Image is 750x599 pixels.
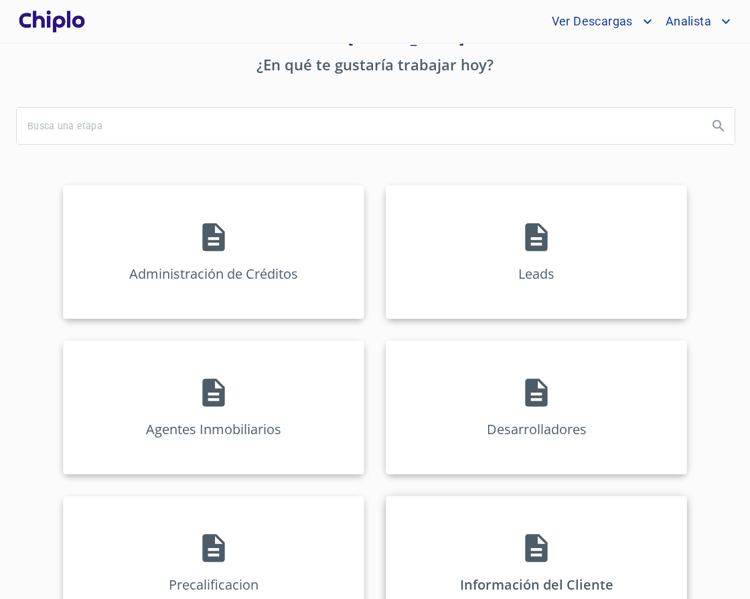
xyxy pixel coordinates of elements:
[169,576,258,594] p: Precalificacion
[129,265,298,283] p: Administración de Créditos
[542,11,640,32] span: Ver Descargas
[460,576,613,594] p: Información del Cliente
[656,11,734,32] button: account of current user
[656,11,718,32] span: Analista
[702,110,735,142] button: Search
[518,265,554,283] p: Leads
[542,11,656,32] button: account of current user
[17,108,697,144] input: search
[487,420,587,438] p: Desarrolladores
[16,54,734,80] p: ¿En qué te gustaría trabajar hoy?
[146,420,281,438] p: Agentes Inmobiliarios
